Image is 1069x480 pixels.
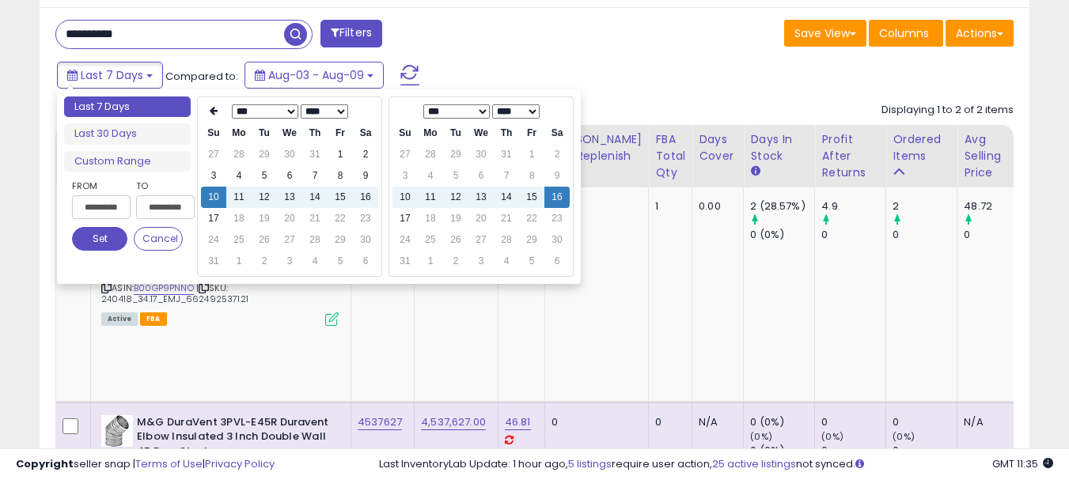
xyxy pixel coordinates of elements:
[302,251,328,272] td: 4
[893,430,915,443] small: (0%)
[201,144,226,165] td: 27
[552,131,643,164] div: [PERSON_NAME] Qty Replenish
[328,165,353,187] td: 8
[277,251,302,272] td: 3
[964,415,1016,429] div: N/A
[268,67,364,83] span: Aug-03 - Aug-09
[519,165,544,187] td: 8
[468,123,494,144] th: We
[750,164,760,179] small: Days In Stock.
[655,199,680,214] div: 1
[494,251,519,272] td: 4
[81,67,143,83] span: Last 7 Days
[964,228,1028,242] div: 0
[201,208,226,229] td: 17
[252,208,277,229] td: 19
[418,251,443,272] td: 1
[750,430,772,443] small: (0%)
[468,144,494,165] td: 30
[519,208,544,229] td: 22
[277,208,302,229] td: 20
[201,123,226,144] th: Su
[468,229,494,251] td: 27
[544,251,570,272] td: 6
[699,131,737,164] div: Days Cover
[252,229,277,251] td: 26
[552,415,637,429] div: 0
[302,208,328,229] td: 21
[252,187,277,208] td: 12
[328,187,353,208] td: 15
[494,123,519,144] th: Th
[750,199,814,214] div: 2 (28.57%)
[277,144,302,165] td: 30
[320,20,382,47] button: Filters
[392,208,418,229] td: 17
[505,414,531,430] a: 46.81
[72,178,127,194] label: From
[201,165,226,187] td: 3
[443,165,468,187] td: 5
[302,229,328,251] td: 28
[881,103,1014,118] div: Displaying 1 to 2 of 2 items
[544,123,570,144] th: Sa
[302,144,328,165] td: 31
[226,144,252,165] td: 28
[992,456,1053,471] span: 2025-08-17 11:35 GMT
[494,144,519,165] td: 31
[519,187,544,208] td: 15
[201,229,226,251] td: 24
[655,415,680,429] div: 0
[392,229,418,251] td: 24
[519,229,544,251] td: 29
[353,208,378,229] td: 23
[443,123,468,144] th: Tu
[418,229,443,251] td: 25
[699,199,731,214] div: 0.00
[418,144,443,165] td: 28
[101,282,248,305] span: | SKU: 240418_34.17_EMJ_662492537121
[655,131,685,181] div: FBA Total Qty
[134,282,194,295] a: B00GP9PNNO
[137,415,329,463] b: M&G DuraVent 3PVL-E45R Duravent Elbow Insulated 3 Inch Double Wall 45 Deg. Steel
[101,312,138,326] span: All listings currently available for purchase on Amazon
[302,165,328,187] td: 7
[544,144,570,165] td: 2
[226,123,252,144] th: Mo
[784,20,866,47] button: Save View
[358,414,402,430] a: 4537627
[392,123,418,144] th: Su
[821,415,885,429] div: 0
[353,251,378,272] td: 6
[494,229,519,251] td: 28
[519,144,544,165] td: 1
[64,96,191,118] li: Last 7 Days
[468,251,494,272] td: 3
[879,25,929,41] span: Columns
[328,251,353,272] td: 5
[252,251,277,272] td: 2
[64,151,191,172] li: Custom Range
[57,62,163,89] button: Last 7 Days
[494,165,519,187] td: 7
[353,144,378,165] td: 2
[893,199,957,214] div: 2
[302,187,328,208] td: 14
[544,229,570,251] td: 30
[328,208,353,229] td: 22
[946,20,1014,47] button: Actions
[392,251,418,272] td: 31
[252,144,277,165] td: 29
[468,187,494,208] td: 13
[353,229,378,251] td: 30
[869,20,943,47] button: Columns
[544,187,570,208] td: 16
[893,415,957,429] div: 0
[205,456,275,471] a: Privacy Policy
[328,123,353,144] th: Fr
[568,456,612,471] a: 5 listings
[201,187,226,208] td: 10
[544,125,649,187] th: Please note that this number is a calculation based on your required days of coverage and your ve...
[277,229,302,251] td: 27
[226,251,252,272] td: 1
